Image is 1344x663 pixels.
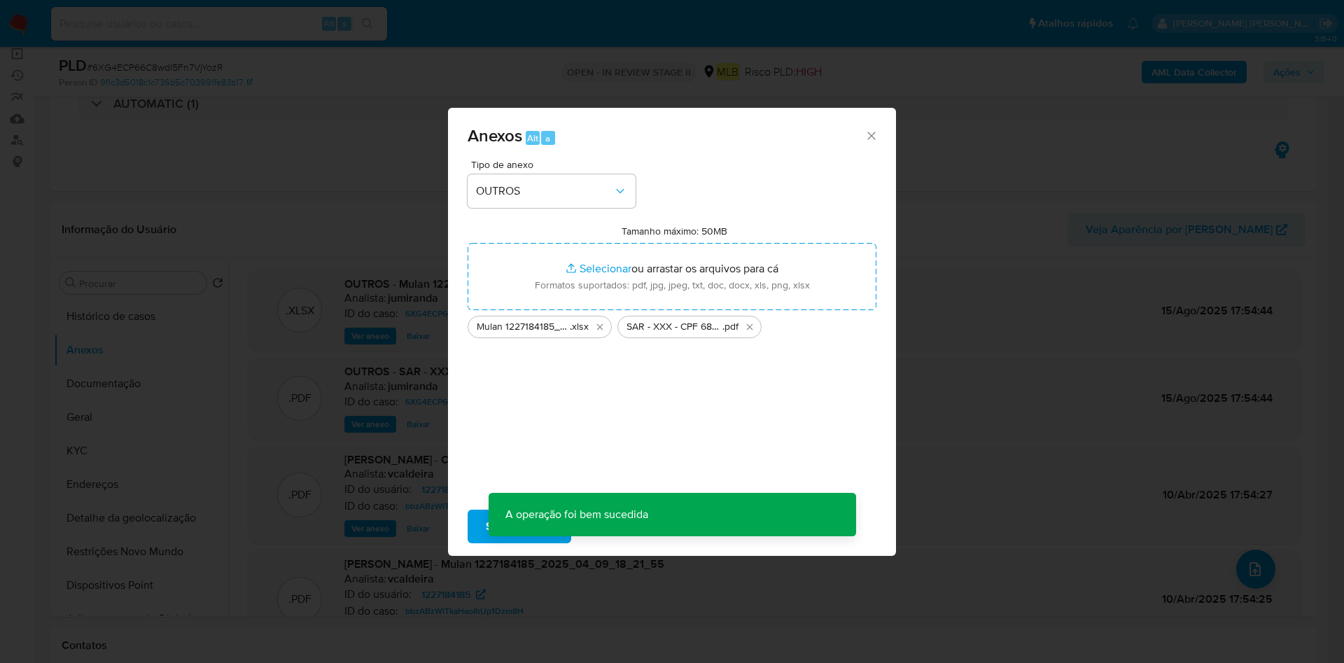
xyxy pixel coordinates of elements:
[570,320,589,334] span: .xlsx
[626,320,722,334] span: SAR - XXX - CPF 68571364249 - [PERSON_NAME] OVERNE [PERSON_NAME]
[468,174,636,208] button: OUTROS
[468,510,571,543] button: Subir arquivo
[489,493,665,536] p: A operação foi bem sucedida
[477,320,570,334] span: Mulan 1227184185_2025_08_15_10_30_23
[595,511,640,542] span: Cancelar
[471,160,639,169] span: Tipo de anexo
[722,320,738,334] span: .pdf
[622,225,727,237] label: Tamanho máximo: 50MB
[741,319,758,335] button: Excluir SAR - XXX - CPF 68571364249 - ANDRE OVERNE DE ARAUJO.pdf
[527,132,538,145] span: Alt
[468,123,522,148] span: Anexos
[476,184,613,198] span: OUTROS
[864,129,877,141] button: Fechar
[545,132,550,145] span: a
[486,511,553,542] span: Subir arquivo
[591,319,608,335] button: Excluir Mulan 1227184185_2025_08_15_10_30_23.xlsx
[468,310,876,338] ul: Arquivos selecionados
